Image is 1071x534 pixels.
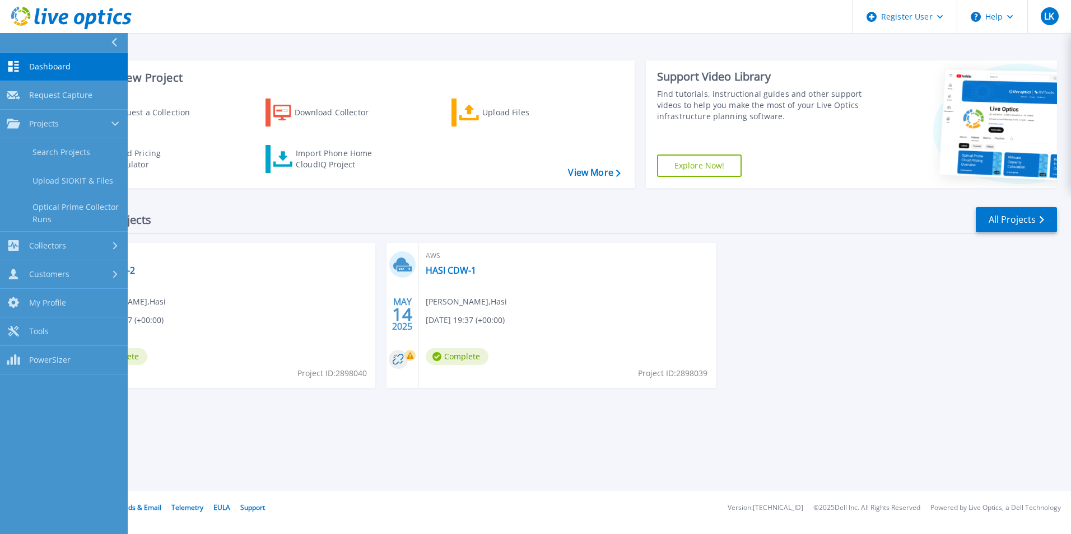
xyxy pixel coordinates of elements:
a: Ads & Email [124,503,161,512]
div: Import Phone Home CloudIQ Project [296,148,383,170]
span: Complete [426,348,488,365]
span: AWS [426,250,710,262]
span: Project ID: 2898039 [638,367,707,380]
a: Request a Collection [80,99,204,127]
span: Tools [29,326,49,336]
a: Download Collector [266,99,390,127]
a: Support [240,503,265,512]
span: My Profile [29,298,66,308]
span: Collectors [29,241,66,251]
span: Dashboard [29,62,71,72]
span: Customers [29,269,69,279]
span: 14 [392,310,412,319]
a: All Projects [976,207,1057,232]
span: Request Capture [29,90,92,100]
span: Projects [29,119,59,129]
a: View More [568,167,620,178]
div: Support Video Library [657,69,867,84]
span: [PERSON_NAME] , Hasi [426,296,507,308]
div: Request a Collection [111,101,201,124]
div: Upload Files [482,101,572,124]
a: EULA [213,503,230,512]
div: Download Collector [295,101,384,124]
h3: Start a New Project [80,72,620,84]
div: Cloud Pricing Calculator [110,148,199,170]
span: LK [1044,12,1054,21]
div: MAY 2025 [392,294,413,335]
li: Version: [TECHNICAL_ID] [728,504,803,512]
a: Explore Now! [657,154,742,177]
a: Telemetry [171,503,203,512]
li: Powered by Live Optics, a Dell Technology [930,504,1061,512]
div: Find tutorials, instructional guides and other support videos to help you make the most of your L... [657,88,867,122]
span: Project ID: 2898040 [297,367,367,380]
a: Cloud Pricing Calculator [80,145,204,173]
span: [DATE] 19:37 (+00:00) [426,314,505,326]
a: Upload Files [451,99,576,127]
li: © 2025 Dell Inc. All Rights Reserved [813,504,920,512]
a: HASI CDW-1 [426,265,476,276]
span: PowerSizer [29,355,71,365]
span: Azure [85,250,369,262]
